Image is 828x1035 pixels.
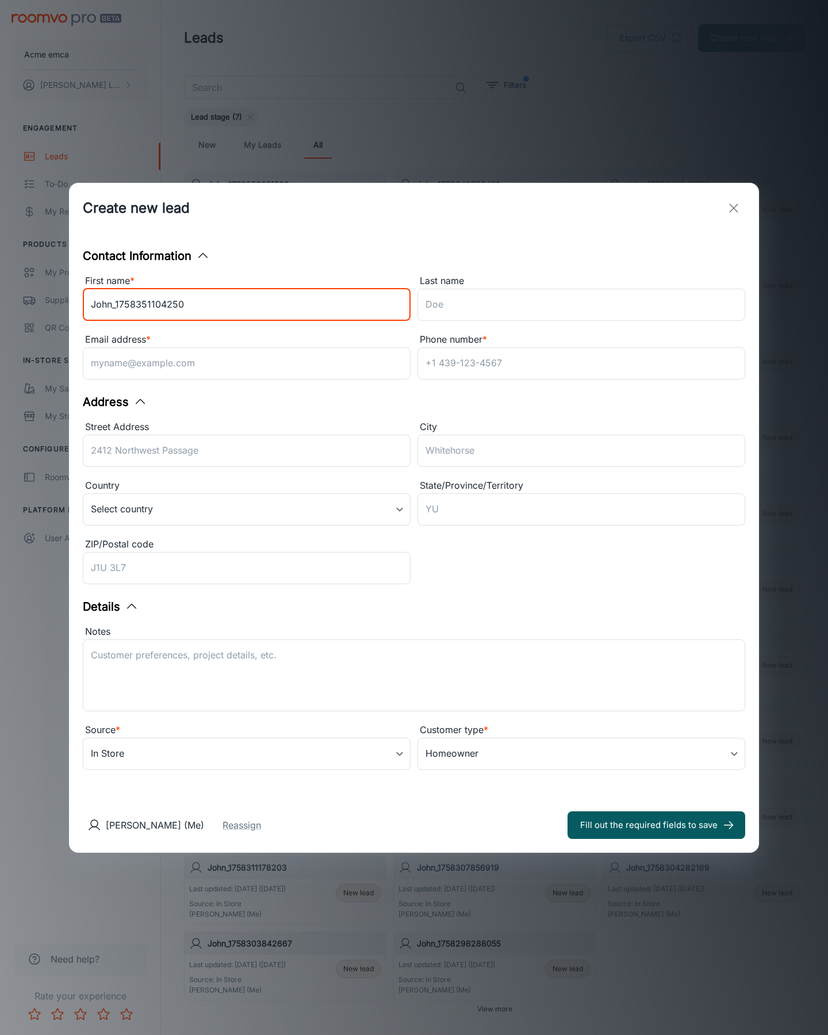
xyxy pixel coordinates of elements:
div: Last name [417,274,745,289]
button: Reassign [223,818,261,832]
input: myname@example.com [83,347,411,379]
div: City [417,420,745,435]
div: ZIP/Postal code [83,537,411,552]
button: Fill out the required fields to save [568,811,745,839]
div: Notes [83,624,745,639]
div: Phone number [417,332,745,347]
input: YU [417,493,745,526]
div: Street Address [83,420,411,435]
p: [PERSON_NAME] (Me) [106,818,204,832]
div: Country [83,478,411,493]
div: In Store [83,738,411,770]
button: Details [83,598,139,615]
h1: Create new lead [83,198,190,218]
input: 2412 Northwest Passage [83,435,411,467]
button: Address [83,393,147,411]
div: Select country [83,493,411,526]
div: Homeowner [417,738,745,770]
input: J1U 3L7 [83,552,411,584]
div: Email address [83,332,411,347]
button: Contact Information [83,247,210,264]
div: Customer type [417,723,745,738]
div: First name [83,274,411,289]
button: exit [722,197,745,220]
div: State/Province/Territory [417,478,745,493]
input: John [83,289,411,321]
input: Whitehorse [417,435,745,467]
input: Doe [417,289,745,321]
div: Source [83,723,411,738]
input: +1 439-123-4567 [417,347,745,379]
